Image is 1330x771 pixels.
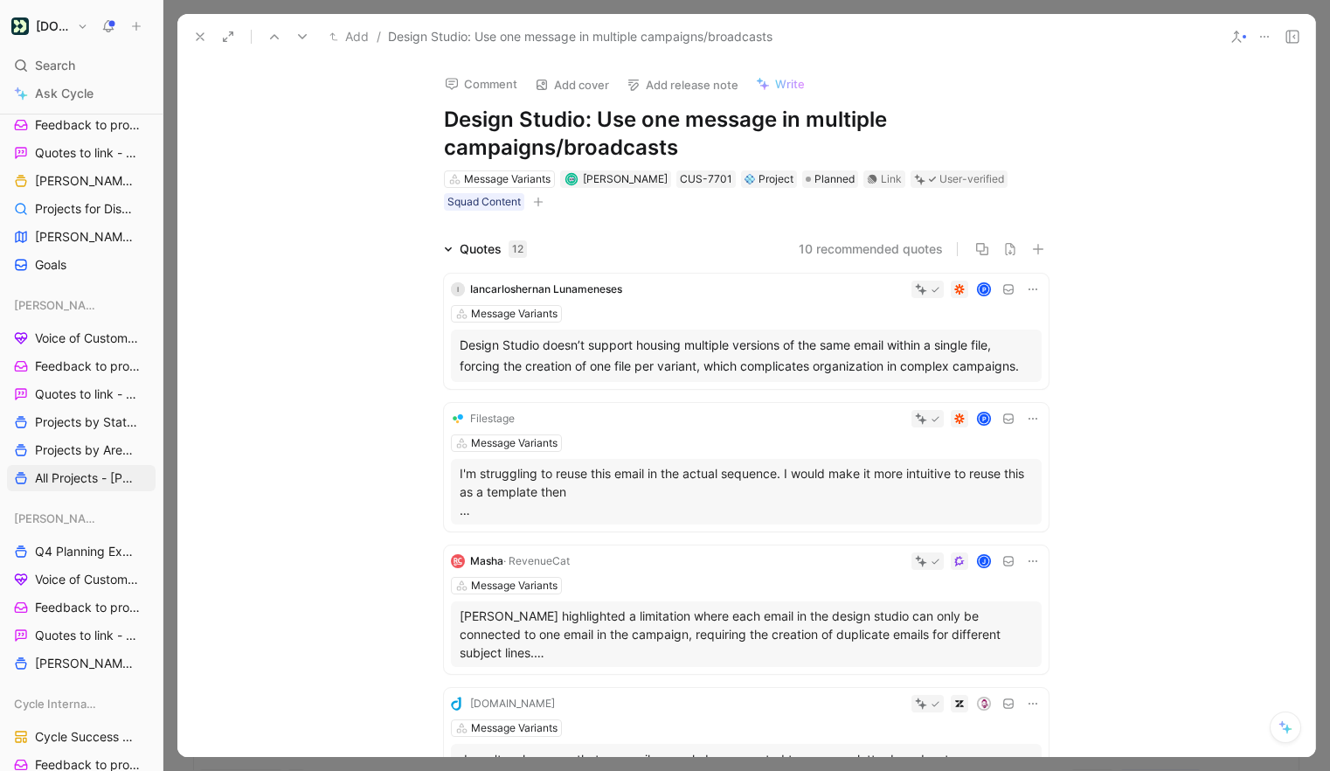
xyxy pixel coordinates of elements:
[7,325,156,351] a: Voice of Customer - [PERSON_NAME]
[7,437,156,463] a: Projects by Area - [PERSON_NAME]
[470,554,503,567] span: Masha
[939,170,1004,188] div: User-verified
[7,622,156,649] a: Quotes to link - [PERSON_NAME]
[471,434,558,452] div: Message Variants
[7,691,156,717] div: Cycle Internal and Tracking
[35,599,141,616] span: Feedback to process - [PERSON_NAME]
[566,175,576,184] img: avatar
[7,168,156,194] a: [PERSON_NAME]'s Owned Projects
[7,292,156,318] div: [PERSON_NAME]'s Views
[35,228,138,246] span: [PERSON_NAME] - Initiatives
[748,72,813,96] button: Write
[7,465,156,491] a: All Projects - [PERSON_NAME]
[35,571,140,588] span: Voice of Customer - [PERSON_NAME]
[35,172,140,190] span: [PERSON_NAME]'s Owned Projects
[7,140,156,166] a: Quotes to link - [PERSON_NAME]
[447,193,521,211] div: Squad Content
[7,196,156,222] a: Projects for Discovery
[35,469,138,487] span: All Projects - [PERSON_NAME]
[527,73,617,97] button: Add cover
[471,719,558,737] div: Message Variants
[7,252,156,278] a: Goals
[35,144,139,162] span: Quotes to link - [PERSON_NAME]
[7,381,156,407] a: Quotes to link - [PERSON_NAME]
[775,76,805,92] span: Write
[460,607,1033,662] p: [PERSON_NAME] highlighted a limitation where each email in the design studio can only be connecte...
[464,170,551,188] div: Message Variants
[471,577,558,594] div: Message Variants
[7,505,156,677] div: [PERSON_NAME]' ViewsQ4 Planning ExplorationVoice of Customer - [PERSON_NAME]Feedback to process -...
[35,200,135,218] span: Projects for Discovery
[470,282,622,295] span: Iancarloshernan Lunameneses
[503,554,570,567] span: · RevenueCat
[470,410,515,427] div: Filestage
[7,505,156,531] div: [PERSON_NAME]' Views
[35,413,140,431] span: Projects by Status - [PERSON_NAME]
[35,330,140,347] span: Voice of Customer - [PERSON_NAME]
[35,441,140,459] span: Projects by Area - [PERSON_NAME]
[460,239,527,260] div: Quotes
[471,305,558,323] div: Message Variants
[979,556,990,567] div: J
[11,17,29,35] img: Customer.io
[680,170,732,188] div: CUS-7701
[979,413,990,425] div: P
[979,698,990,710] img: avatar
[451,282,465,296] div: I
[745,174,755,184] img: 💠
[583,172,668,185] span: [PERSON_NAME]
[14,510,96,527] span: [PERSON_NAME]' Views
[35,627,139,644] span: Quotes to link - [PERSON_NAME]
[451,554,465,568] img: logo
[7,52,156,79] div: Search
[35,655,137,672] span: [PERSON_NAME] - Projects
[35,55,75,76] span: Search
[35,728,135,746] span: Cycle Success Metrics
[451,697,465,711] img: logo
[7,224,156,250] a: [PERSON_NAME] - Initiatives
[325,26,373,47] button: Add
[460,749,1033,770] div: doesn't make sense that an email can only be connected to one newsletter broadcast
[388,26,772,47] span: Design Studio: Use one message in multiple campaigns/broadcasts
[35,358,141,375] span: Feedback to process - [PERSON_NAME]
[35,543,135,560] span: Q4 Planning Exploration
[444,106,1049,162] h1: Design Studio: Use one message in multiple campaigns/broadcasts
[7,538,156,565] a: Q4 Planning Exploration
[745,170,793,188] div: Project
[14,296,97,314] span: [PERSON_NAME]'s Views
[814,170,855,188] span: Planned
[7,409,156,435] a: Projects by Status - [PERSON_NAME]
[35,83,94,104] span: Ask Cycle
[460,464,1033,519] p: I'm struggling to reuse this email in the actual sequence. I would make it more intuitive to reus...
[14,695,99,712] span: Cycle Internal and Tracking
[7,80,156,107] a: Ask Cycle
[35,385,139,403] span: Quotes to link - [PERSON_NAME]
[509,240,527,258] div: 12
[437,239,534,260] div: Quotes12
[7,14,93,38] button: Customer.io[DOMAIN_NAME]
[36,18,70,34] h1: [DOMAIN_NAME]
[7,292,156,491] div: [PERSON_NAME]'s ViewsVoice of Customer - [PERSON_NAME]Feedback to process - [PERSON_NAME]Quotes t...
[619,73,746,97] button: Add release note
[7,650,156,677] a: [PERSON_NAME] - Projects
[451,412,465,426] img: logo
[35,116,141,134] span: Feedback to process - [PERSON_NAME]
[35,256,66,274] span: Goals
[377,26,381,47] span: /
[979,284,990,295] div: P
[7,353,156,379] a: Feedback to process - [PERSON_NAME]
[7,112,156,138] a: Feedback to process - [PERSON_NAME]
[7,51,156,278] div: Glen's ViewsVoice of Customer - [PERSON_NAME]Feedback to process - [PERSON_NAME]Quotes to link - ...
[799,239,943,260] button: 10 recommended quotes
[741,170,797,188] div: 💠Project
[437,72,525,96] button: Comment
[7,566,156,593] a: Voice of Customer - [PERSON_NAME]
[881,170,902,188] div: Link
[7,594,156,621] a: Feedback to process - [PERSON_NAME]
[460,335,1033,377] div: Design Studio doesn’t support housing multiple versions of the same email within a single file, f...
[802,170,858,188] div: Planned
[7,724,156,750] a: Cycle Success Metrics
[470,695,555,712] div: [DOMAIN_NAME]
